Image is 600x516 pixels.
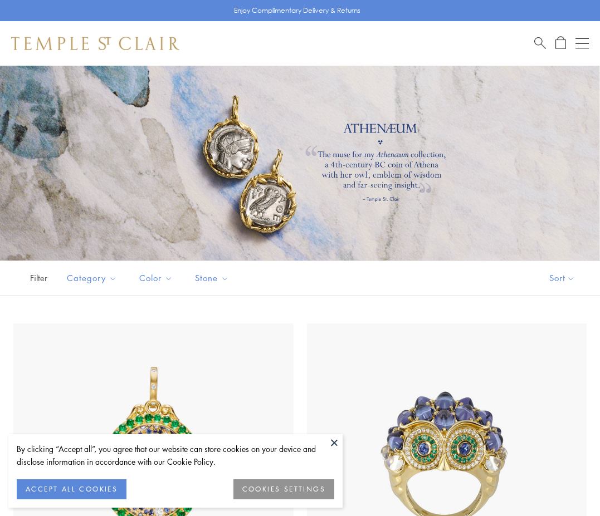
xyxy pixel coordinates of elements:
[134,271,181,285] span: Color
[17,443,334,468] div: By clicking “Accept all”, you agree that our website can store cookies on your device and disclos...
[544,464,589,505] iframe: Gorgias live chat messenger
[534,36,546,50] a: Search
[58,266,125,291] button: Category
[234,5,360,16] p: Enjoy Complimentary Delivery & Returns
[11,37,179,50] img: Temple St. Clair
[233,479,334,499] button: COOKIES SETTINGS
[131,266,181,291] button: Color
[524,261,600,295] button: Show sort by
[61,271,125,285] span: Category
[17,479,126,499] button: ACCEPT ALL COOKIES
[187,266,237,291] button: Stone
[575,37,589,50] button: Open navigation
[555,36,566,50] a: Open Shopping Bag
[189,271,237,285] span: Stone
